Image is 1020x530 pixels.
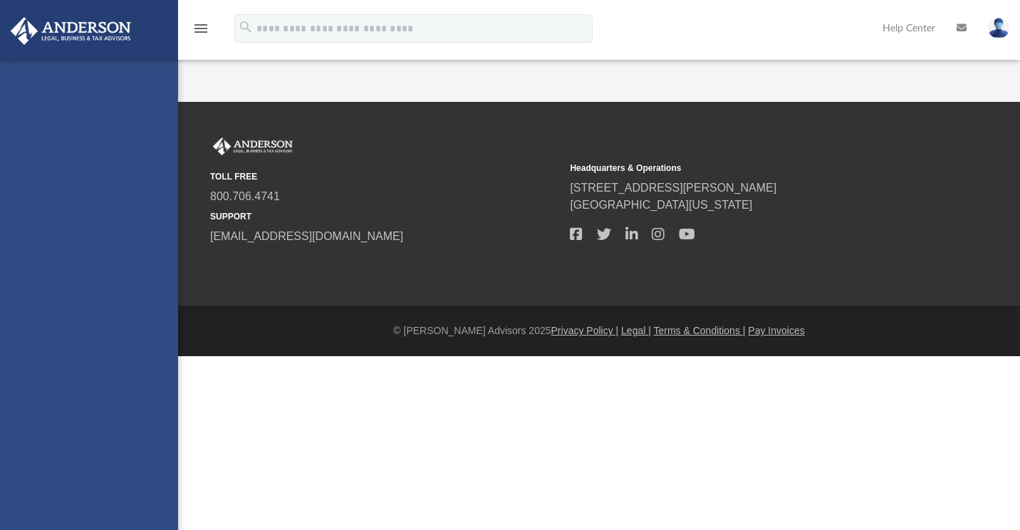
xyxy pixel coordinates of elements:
img: Anderson Advisors Platinum Portal [6,17,135,45]
a: [STREET_ADDRESS][PERSON_NAME] [570,182,776,194]
a: Pay Invoices [748,325,804,336]
img: User Pic [988,18,1009,38]
a: Legal | [621,325,651,336]
a: Privacy Policy | [551,325,619,336]
img: Anderson Advisors Platinum Portal [210,137,296,156]
small: Headquarters & Operations [570,162,920,175]
a: [GEOGRAPHIC_DATA][US_STATE] [570,199,752,211]
small: SUPPORT [210,210,560,223]
div: © [PERSON_NAME] Advisors 2025 [178,323,1020,338]
a: Terms & Conditions | [654,325,746,336]
small: TOLL FREE [210,170,560,183]
i: search [238,19,254,35]
a: 800.706.4741 [210,190,280,202]
a: menu [192,27,209,37]
i: menu [192,20,209,37]
a: [EMAIL_ADDRESS][DOMAIN_NAME] [210,230,403,242]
